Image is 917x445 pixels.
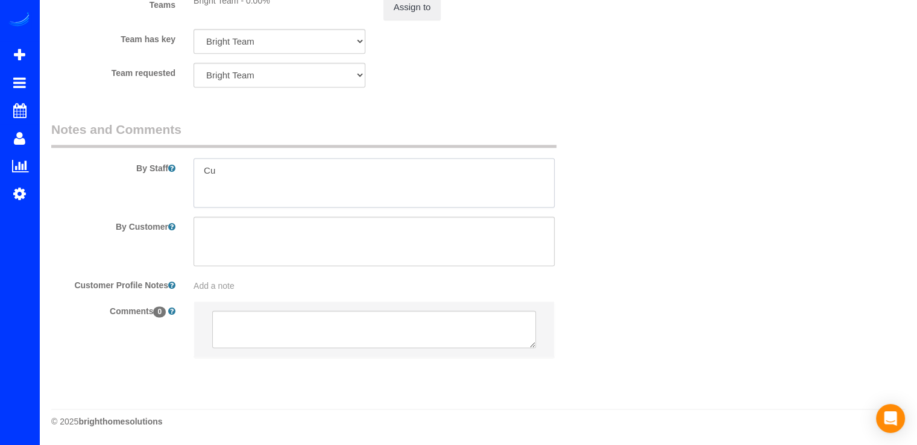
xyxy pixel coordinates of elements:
div: © 2025 [51,415,905,428]
label: Team requested [42,63,184,79]
div: Open Intercom Messenger [876,404,905,433]
label: Customer Profile Notes [42,275,184,291]
legend: Notes and Comments [51,121,556,148]
span: Add a note [194,281,235,291]
span: 0 [153,306,166,317]
img: Automaid Logo [7,12,31,29]
label: By Staff [42,158,184,174]
label: Team has key [42,29,184,45]
label: By Customer [42,216,184,233]
label: Comments [42,301,184,317]
strong: brighthomesolutions [78,417,162,426]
